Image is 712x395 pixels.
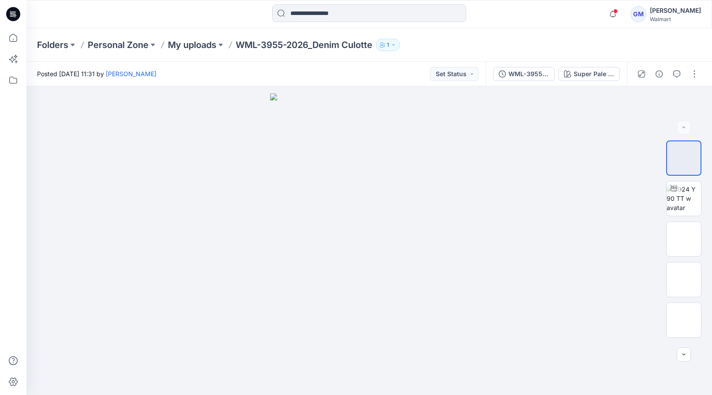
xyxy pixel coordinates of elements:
div: GM [630,6,646,22]
span: Posted [DATE] 11:31 by [37,69,156,78]
a: [PERSON_NAME] [106,70,156,78]
a: My uploads [168,39,216,51]
a: Folders [37,39,68,51]
div: Walmart [650,16,701,22]
div: Super Pale Wash [574,69,614,79]
button: 1 [376,39,400,51]
button: Details [652,67,666,81]
button: Super Pale Wash [558,67,620,81]
img: 2024 Y 90 TT w avatar [667,185,701,212]
p: 1 [387,40,389,50]
div: [PERSON_NAME] [650,5,701,16]
p: WML-3955-2026_Denim Culotte [236,39,372,51]
a: Personal Zone [88,39,148,51]
div: WML-3955-2026_Denim Culotte_Full Colorway [508,69,549,79]
button: WML-3955-2026_Denim Culotte_Full Colorway [493,67,555,81]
